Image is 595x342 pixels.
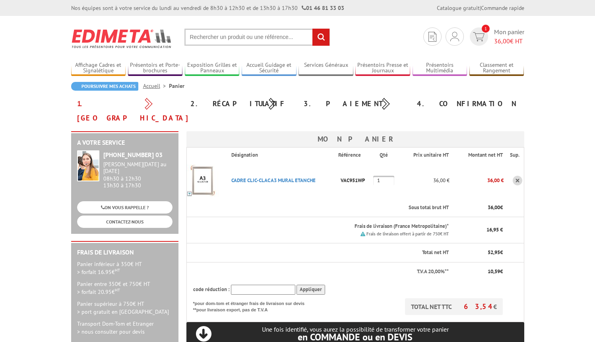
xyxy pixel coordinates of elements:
a: Commande rapide [481,4,524,12]
img: devis rapide [450,32,459,41]
img: Edimeta [71,24,172,53]
div: 2. Récapitulatif [184,97,298,111]
span: code réduction : [193,286,230,293]
img: devis rapide [428,32,436,42]
p: Total net HT [193,249,449,256]
p: T.V.A 20,00%** [193,268,449,276]
img: CADRE CLIC-CLAC A3 MURAL ETANCHE [187,165,219,196]
p: € [456,204,503,212]
th: Désignation [225,148,339,163]
p: Une fois identifié, vous aurez la possibilité de transformer votre panier [186,326,524,342]
span: 10,59 [488,268,500,275]
h2: Frais de Livraison [77,249,172,256]
a: Exposition Grilles et Panneaux [185,62,240,75]
li: Panier [169,82,184,90]
span: > nous consulter pour devis [77,328,145,335]
p: Frais de livraison (France Metropolitaine)* [231,223,449,230]
input: rechercher [312,29,329,46]
strong: [PHONE_NUMBER] 03 [103,151,163,159]
h3: Mon panier [186,131,524,147]
span: > port gratuit en [GEOGRAPHIC_DATA] [77,308,169,315]
p: Montant net HT [456,152,503,159]
th: Sup. [504,148,524,163]
span: 63,54 [464,302,493,311]
a: Affichage Cadres et Signalétique [71,62,126,75]
strong: 01 46 81 33 03 [302,4,344,12]
sup: HT [115,287,120,293]
div: 4. Confirmation [411,97,524,111]
p: Panier supérieur à 750€ HT [77,300,172,316]
a: CADRE CLIC-CLAC A3 MURAL ETANCHE [231,177,316,184]
div: [PERSON_NAME][DATE] au [DATE] [103,161,172,175]
a: Catalogue gratuit [437,4,480,12]
a: Présentoirs Presse et Journaux [355,62,410,75]
input: Appliquer [297,285,325,295]
h2: A votre service [77,139,172,146]
p: VAC951WP [338,173,373,187]
div: 08h30 à 12h30 13h30 à 17h30 [103,161,172,188]
img: widget-service.jpg [77,150,99,181]
small: Frais de livraison offert à partir de 750€ HT [366,231,449,237]
sup: HT [115,267,120,273]
p: Transport Dom-Tom et Etranger [77,320,172,336]
p: 36,00 € [450,173,504,187]
div: 3. Paiement [298,97,411,111]
p: *pour dom-tom et étranger frais de livraison sur devis **pour livraison export, pas de T.V.A [193,298,312,313]
p: € [456,249,503,256]
div: | [437,4,524,12]
img: picto.png [360,231,365,236]
a: Présentoirs Multimédia [413,62,467,75]
p: Prix unitaire HT [405,152,449,159]
div: Nos équipes sont à votre service du lundi au vendredi de 8h30 à 12h30 et de 13h30 à 17h30 [71,4,344,12]
a: CONTACTEZ-NOUS [77,216,172,228]
span: 1 [482,25,490,33]
span: € HT [494,37,524,46]
span: 36,00 [494,37,510,45]
span: > forfait 20.95€ [77,288,120,295]
p: 36,00 € [399,173,450,187]
a: ON VOUS RAPPELLE ? [77,201,172,214]
a: Présentoirs et Porte-brochures [128,62,183,75]
div: 1. [GEOGRAPHIC_DATA] [71,97,184,125]
span: 16,95 € [486,226,503,233]
a: Accueil [143,82,169,89]
span: Mon panier [494,27,524,46]
a: Poursuivre mes achats [71,82,138,91]
p: TOTAL NET TTC € [405,298,503,315]
a: Services Généraux [298,62,353,75]
p: Panier entre 350€ et 750€ HT [77,280,172,296]
span: > forfait 16.95€ [77,268,120,276]
img: devis rapide [473,32,485,41]
p: € [456,268,503,276]
input: Rechercher un produit ou une référence... [184,29,330,46]
p: Panier inférieur à 350€ HT [77,260,172,276]
a: Accueil Guidage et Sécurité [242,62,297,75]
th: Sous total brut HT [225,198,450,217]
span: 52,95 [488,249,500,256]
p: Référence [338,152,372,159]
a: devis rapide 1 Mon panier 36,00€ HT [468,27,524,46]
a: Classement et Rangement [469,62,524,75]
th: Qté [373,148,399,163]
span: 36,00 [488,204,500,211]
